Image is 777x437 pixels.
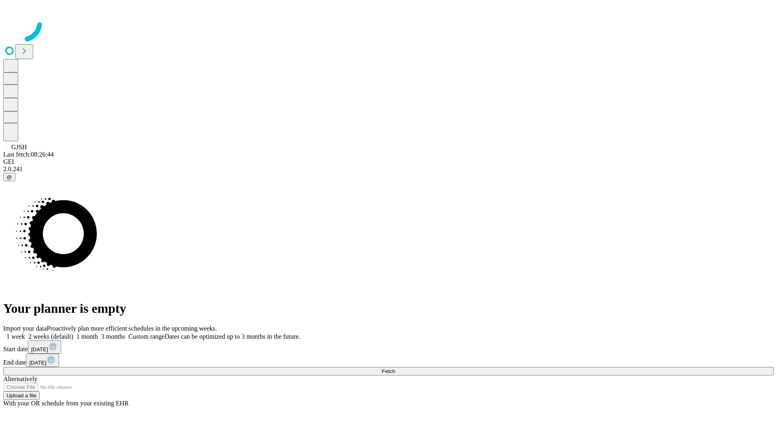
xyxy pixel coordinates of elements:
[3,301,774,316] h1: Your planner is empty
[76,333,98,340] span: 1 month
[3,354,774,367] div: End date
[6,333,25,340] span: 1 week
[3,158,774,165] div: GEI
[29,360,46,366] span: [DATE]
[31,346,48,352] span: [DATE]
[3,340,774,354] div: Start date
[3,173,15,181] button: @
[101,333,125,340] span: 3 months
[382,368,395,374] span: Fetch
[3,367,774,375] button: Fetch
[3,165,774,173] div: 2.0.241
[28,333,73,340] span: 2 weeks (default)
[3,400,129,407] span: With your OR schedule from your existing EHR
[165,333,300,340] span: Dates can be optimized up to 3 months in the future.
[3,325,47,332] span: Import your data
[3,151,54,158] span: Last fetch: 08:26:44
[3,391,40,400] button: Upload a file
[11,144,27,151] span: GJSH
[47,325,217,332] span: Proactively plan more efficient schedules in the upcoming weeks.
[26,354,59,367] button: [DATE]
[28,340,61,354] button: [DATE]
[6,174,12,180] span: @
[128,333,164,340] span: Custom range
[3,375,37,382] span: Alternatively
